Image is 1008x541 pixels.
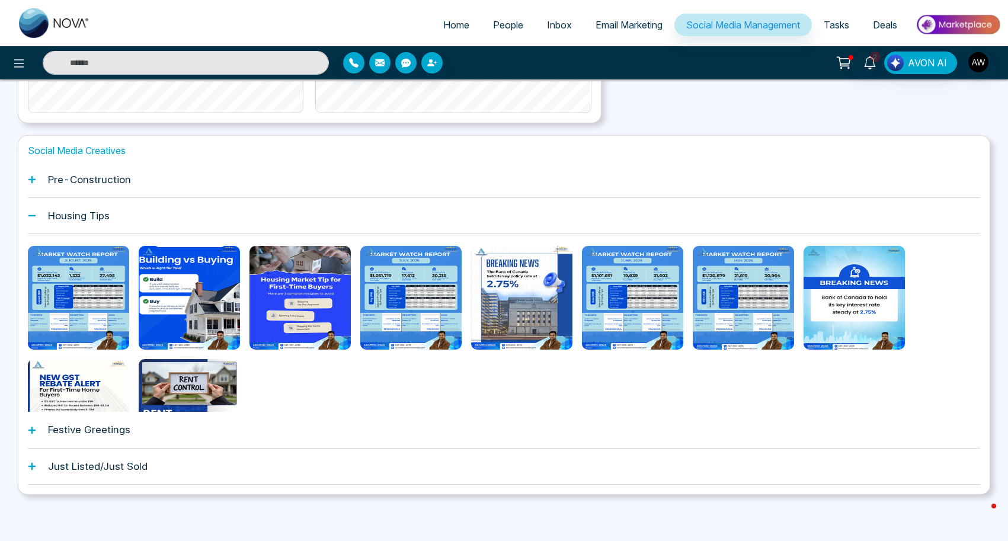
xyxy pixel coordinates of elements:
span: Deals [873,19,897,31]
span: Home [443,19,469,31]
span: 2 [870,52,881,62]
h1: Festive Greetings [48,424,130,436]
span: AVON AI [908,56,947,70]
img: Market-place.gif [915,11,1001,38]
a: Social Media Management [674,14,812,36]
span: Email Marketing [596,19,663,31]
span: Social Media Management [686,19,800,31]
span: Inbox [547,19,572,31]
iframe: Intercom live chat [968,501,996,529]
img: Nova CRM Logo [19,8,90,38]
a: Tasks [812,14,861,36]
a: 2 [856,52,884,72]
img: User Avatar [968,52,988,72]
a: Inbox [535,14,584,36]
a: People [481,14,535,36]
h1: Social Media Creatives [28,145,980,156]
a: Email Marketing [584,14,674,36]
img: Lead Flow [887,55,904,71]
h1: Just Listed/Just Sold [48,460,148,472]
a: Home [431,14,481,36]
button: AVON AI [884,52,957,74]
span: People [493,19,523,31]
span: Tasks [824,19,849,31]
h1: Housing Tips [48,210,110,222]
a: Deals [861,14,909,36]
h1: Pre-Construction [48,174,131,185]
